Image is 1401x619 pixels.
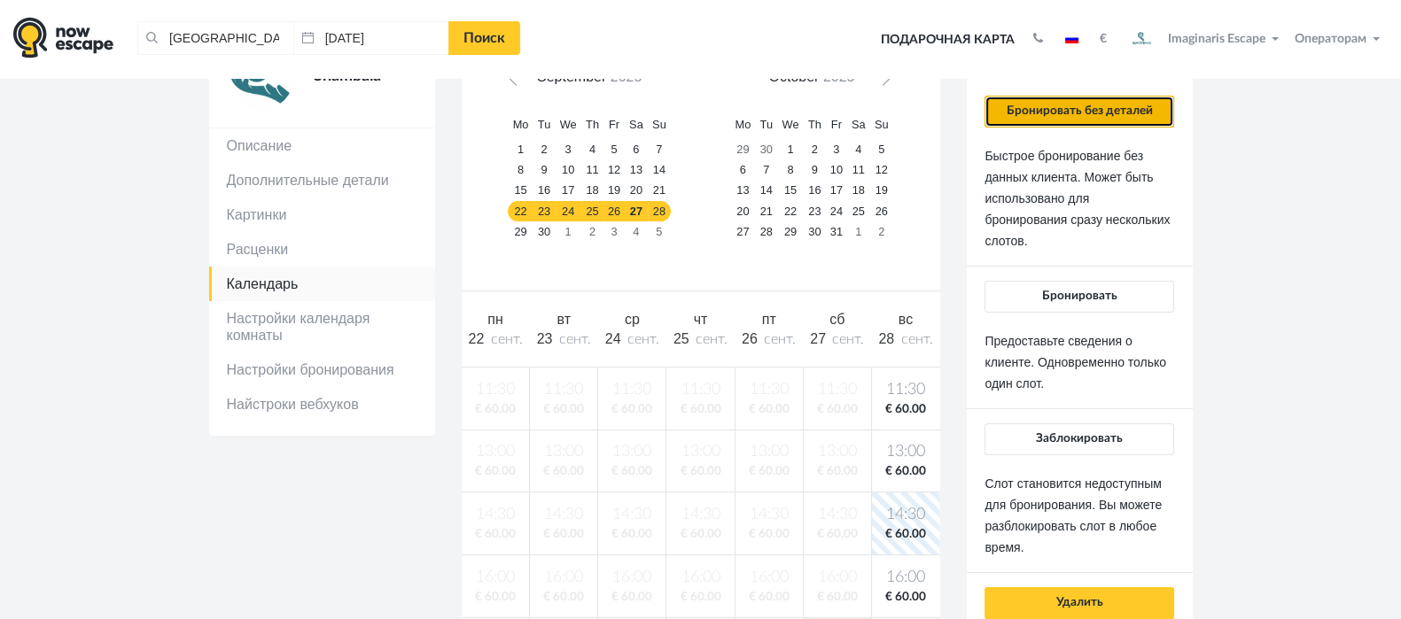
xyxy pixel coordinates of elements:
a: 24 [826,201,847,221]
img: logo [13,17,113,58]
a: Календарь [209,267,435,301]
button: Бронировать [985,281,1173,313]
a: 23 [533,201,556,221]
a: 2 [804,140,826,160]
span: Удалить [1056,596,1103,608]
a: 15 [508,181,533,201]
span: Saturday [852,118,866,131]
p: Слот становится недоступным для бронирования. Вы можете разблокировать слот в любое время. [985,473,1173,558]
a: Расценки [209,232,435,267]
a: 3 [555,140,581,160]
button: Бронировать без деталей [985,96,1173,128]
a: 29 [508,221,533,242]
input: Город или название квеста [137,21,293,55]
span: Next [876,74,890,89]
a: 9 [533,160,556,181]
span: 23 [537,331,553,346]
span: 27 [810,331,826,346]
a: 5 [648,221,671,242]
a: 24 [555,201,581,221]
span: сент. [696,332,728,346]
a: 16 [804,181,826,201]
span: сент. [627,332,659,346]
span: Friday [609,118,619,131]
a: 13 [730,181,755,201]
span: € 60.00 [876,526,937,543]
a: Картинки [209,197,435,232]
span: Sunday [652,118,666,131]
span: Sunday [875,118,889,131]
span: пт [762,312,776,327]
span: сент. [901,332,933,346]
span: вт [557,312,570,327]
a: 25 [581,201,603,221]
a: 22 [508,201,533,221]
a: 18 [581,181,603,201]
button: € [1091,30,1116,48]
a: 1 [555,221,581,242]
span: 14:30 [876,504,937,526]
a: 11 [581,160,603,181]
span: пн [487,312,503,327]
span: вс [899,312,913,327]
span: Wednesday [560,118,577,131]
span: Tuesday [760,118,773,131]
span: Операторам [1295,33,1366,45]
button: Imaginaris Escape [1120,21,1287,57]
a: 6 [730,160,755,181]
span: € 60.00 [876,463,937,480]
a: 1 [777,140,804,160]
strong: € [1100,33,1107,45]
a: 20 [730,201,755,221]
a: 23 [804,201,826,221]
a: 15 [777,181,804,201]
p: Быстрое бронирование без данных клиента. Может быть использовано для бронирования сразу нескольки... [985,145,1173,251]
a: 14 [755,181,777,201]
a: 5 [870,140,893,160]
span: сб [829,312,844,327]
a: 4 [625,221,648,242]
a: 21 [648,181,671,201]
a: 6 [625,140,648,160]
span: 24 [605,331,621,346]
span: Заблокировать [1036,432,1123,445]
span: Wednesday [782,118,798,131]
span: Imaginaris Escape [1168,29,1265,45]
a: 22 [777,201,804,221]
span: € 60.00 [876,589,937,606]
a: 31 [826,221,847,242]
span: 28 [878,331,894,346]
button: Операторам [1290,30,1388,48]
span: 16:00 [876,567,937,589]
a: 20 [625,181,648,201]
span: 26 [742,331,758,346]
a: 18 [847,181,870,201]
a: 9 [804,160,826,181]
input: Дата [293,21,449,55]
a: 28 [755,221,777,242]
a: Next [870,69,896,95]
span: сент. [491,332,523,346]
a: 3 [826,140,847,160]
a: 5 [603,140,625,160]
span: Thursday [808,118,821,131]
a: 12 [870,160,893,181]
a: 29 [777,221,804,242]
a: 30 [533,221,556,242]
span: Tuesday [538,118,550,131]
a: 17 [826,181,847,201]
a: 8 [508,160,533,181]
span: 25 [673,331,689,346]
a: Подарочная карта [875,20,1021,59]
a: 26 [603,201,625,221]
a: 1 [508,140,533,160]
button: Заблокировать [985,423,1173,455]
span: 11:30 [876,379,937,401]
span: сент. [764,332,796,346]
span: Monday [735,118,751,131]
img: ru.jpg [1065,35,1078,43]
a: 30 [804,221,826,242]
a: 19 [603,181,625,201]
span: Thursday [586,118,599,131]
a: 14 [648,160,671,181]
